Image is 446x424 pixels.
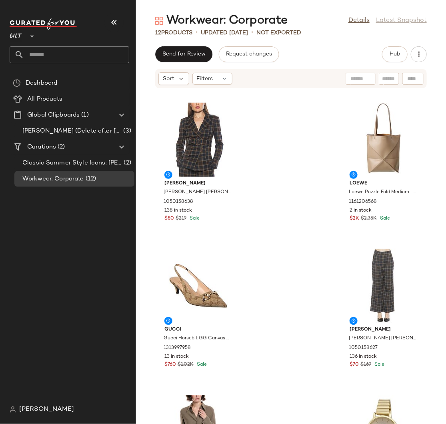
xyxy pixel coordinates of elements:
[350,353,377,361] span: 136 in stock
[251,28,253,38] span: •
[350,361,359,369] span: $70
[164,345,191,352] span: 1313997958
[164,198,193,206] span: 1050158638
[349,189,417,196] span: Loewe Puzzle Fold Medium Leather Tote
[226,51,272,57] span: Request changes
[162,51,206,57] span: Send for Review
[361,215,377,222] span: $2.35K
[122,127,131,136] span: (3)
[188,216,200,221] span: Sale
[349,198,377,206] span: 1161206568
[343,249,424,323] img: 1050158627_RLLATH.jpg
[360,361,371,369] span: $169
[350,180,418,187] span: Loewe
[164,207,192,214] span: 138 in stock
[164,189,232,196] span: [PERSON_NAME] [PERSON_NAME]
[26,79,57,88] span: Dashboard
[197,75,213,83] span: Filters
[22,174,84,184] span: Workwear: Corporate
[176,215,186,222] span: $219
[22,127,122,136] span: [PERSON_NAME] (Delete after [DATE])
[164,353,189,361] span: 13 in stock
[163,75,174,83] span: Sort
[349,345,378,352] span: 1050158627
[13,79,21,87] img: svg%3e
[22,159,122,168] span: Classic Summer Style Icons: [PERSON_NAME]
[373,362,384,367] span: Sale
[382,46,408,62] button: Hub
[196,28,198,38] span: •
[27,143,56,152] span: Curations
[155,46,212,62] button: Send for Review
[343,103,424,177] img: 1161206568_RLLATH.jpg
[195,362,207,367] span: Sale
[378,216,390,221] span: Sale
[84,174,96,184] span: (12)
[256,29,301,37] p: Not Exported
[155,29,192,37] div: Products
[164,335,232,342] span: Gucci Horsebit GG Canvas Slingback Pump
[10,27,22,42] span: Gilt
[348,16,370,26] a: Details
[122,159,131,168] span: (2)
[349,335,417,342] span: [PERSON_NAME] [PERSON_NAME]
[219,46,279,62] button: Request changes
[350,207,372,214] span: 2 in stock
[201,29,248,37] p: updated [DATE]
[19,405,74,414] span: [PERSON_NAME]
[155,13,288,29] div: Workwear: Corporate
[80,111,88,120] span: (1)
[164,361,176,369] span: $760
[350,215,359,222] span: $2K
[10,18,78,30] img: cfy_white_logo.C9jOOHJF.svg
[56,143,65,152] span: (2)
[27,95,63,104] span: All Products
[27,111,80,120] span: Global Clipboards
[164,326,232,333] span: Gucci
[158,103,239,177] img: 1050158638_RLLATH.jpg
[350,326,418,333] span: [PERSON_NAME]
[164,215,174,222] span: $80
[10,406,16,413] img: svg%3e
[155,30,161,36] span: 12
[164,180,232,187] span: [PERSON_NAME]
[178,361,194,369] span: $1.02K
[155,17,163,25] img: svg%3e
[389,51,400,57] span: Hub
[158,249,239,323] img: 1313997958_RLLATH.jpg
